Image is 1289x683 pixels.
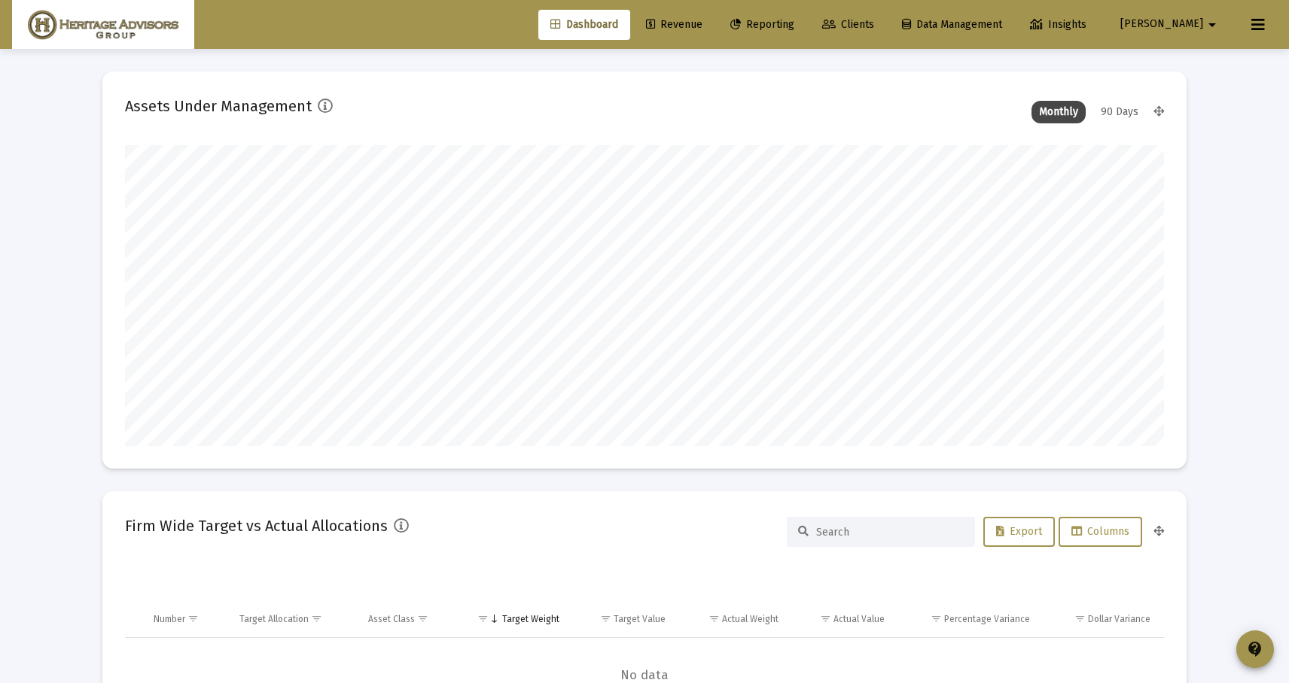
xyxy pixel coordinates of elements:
[816,526,964,539] input: Search
[1030,18,1086,31] span: Insights
[708,613,720,624] span: Show filter options for column 'Actual Weight'
[996,525,1042,538] span: Export
[1093,101,1146,123] div: 90 Days
[931,613,942,624] span: Show filter options for column 'Percentage Variance'
[417,613,428,624] span: Show filter options for column 'Asset Class'
[676,601,789,637] td: Column Actual Weight
[143,601,229,637] td: Column Number
[1074,613,1086,624] span: Show filter options for column 'Dollar Variance'
[1041,601,1164,637] td: Column Dollar Variance
[477,613,489,624] span: Show filter options for column 'Target Weight'
[789,601,895,637] td: Column Actual Value
[187,613,199,624] span: Show filter options for column 'Number'
[23,10,183,40] img: Dashboard
[358,601,458,637] td: Column Asset Class
[718,10,806,40] a: Reporting
[311,613,322,624] span: Show filter options for column 'Target Allocation'
[368,613,415,625] div: Asset Class
[125,514,388,538] h2: Firm Wide Target vs Actual Allocations
[154,613,185,625] div: Number
[634,10,715,40] a: Revenue
[722,613,779,625] div: Actual Weight
[833,613,885,625] div: Actual Value
[822,18,874,31] span: Clients
[1018,10,1099,40] a: Insights
[538,10,630,40] a: Dashboard
[890,10,1014,40] a: Data Management
[457,601,570,637] td: Column Target Weight
[1032,101,1086,123] div: Monthly
[502,613,559,625] div: Target Weight
[1102,9,1239,39] button: [PERSON_NAME]
[810,10,886,40] a: Clients
[820,613,831,624] span: Show filter options for column 'Actual Value'
[1246,640,1264,658] mat-icon: contact_support
[229,601,358,637] td: Column Target Allocation
[1059,517,1142,547] button: Columns
[944,613,1030,625] div: Percentage Variance
[1071,525,1129,538] span: Columns
[895,601,1040,637] td: Column Percentage Variance
[239,613,309,625] div: Target Allocation
[125,94,312,118] h2: Assets Under Management
[730,18,794,31] span: Reporting
[983,517,1055,547] button: Export
[1203,10,1221,40] mat-icon: arrow_drop_down
[1120,18,1203,31] span: [PERSON_NAME]
[1088,613,1150,625] div: Dollar Variance
[646,18,702,31] span: Revenue
[600,613,611,624] span: Show filter options for column 'Target Value'
[570,601,676,637] td: Column Target Value
[902,18,1002,31] span: Data Management
[550,18,618,31] span: Dashboard
[614,613,666,625] div: Target Value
